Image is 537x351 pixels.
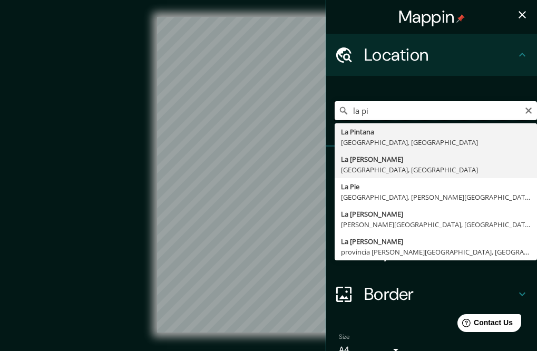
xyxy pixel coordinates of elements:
[341,219,531,230] div: [PERSON_NAME][GEOGRAPHIC_DATA], [GEOGRAPHIC_DATA], [GEOGRAPHIC_DATA]
[443,310,525,339] iframe: Help widget launcher
[326,147,537,189] div: Pins
[341,181,531,192] div: La Pie
[398,6,465,27] h4: Mappin
[341,154,531,164] div: La [PERSON_NAME]
[341,164,531,175] div: [GEOGRAPHIC_DATA], [GEOGRAPHIC_DATA]
[341,247,531,257] div: provincia [PERSON_NAME][GEOGRAPHIC_DATA], [GEOGRAPHIC_DATA]
[339,333,350,342] label: Size
[341,137,531,148] div: [GEOGRAPHIC_DATA], [GEOGRAPHIC_DATA]
[341,192,531,202] div: [GEOGRAPHIC_DATA], [PERSON_NAME][GEOGRAPHIC_DATA][PERSON_NAME], [GEOGRAPHIC_DATA]
[326,34,537,76] div: Location
[157,17,380,333] canvas: Map
[364,241,516,262] h4: Layout
[341,236,531,247] div: La [PERSON_NAME]
[326,189,537,231] div: Style
[456,14,465,23] img: pin-icon.png
[326,273,537,315] div: Border
[524,105,533,115] button: Clear
[335,101,537,120] input: Pick your city or area
[341,209,531,219] div: La [PERSON_NAME]
[364,284,516,305] h4: Border
[364,44,516,65] h4: Location
[326,231,537,273] div: Layout
[341,126,531,137] div: La Pintana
